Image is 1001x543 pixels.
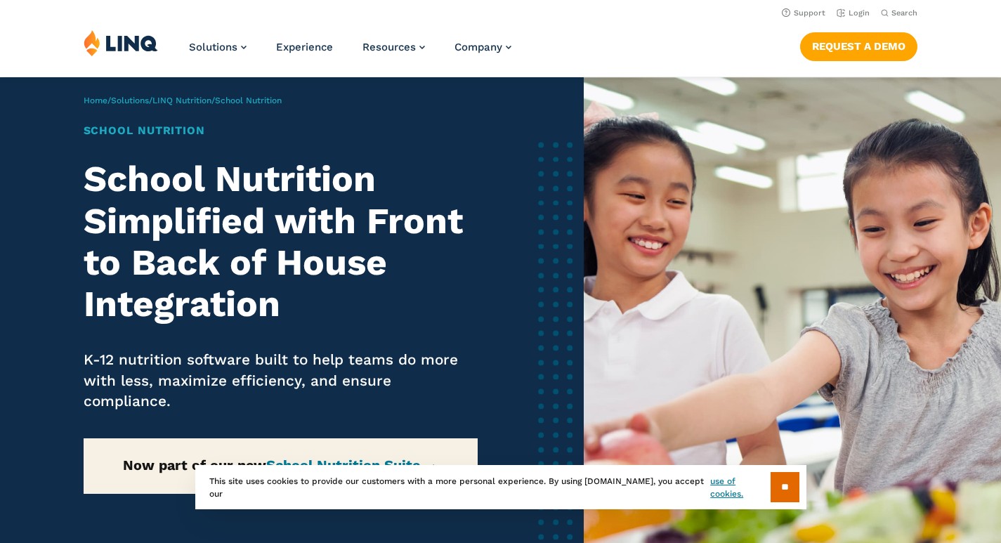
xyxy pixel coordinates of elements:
[84,96,282,105] span: / / /
[800,32,917,60] a: Request a Demo
[84,122,478,139] h1: School Nutrition
[891,8,917,18] span: Search
[189,41,247,53] a: Solutions
[454,41,511,53] a: Company
[266,457,438,473] a: School Nutrition Suite →
[800,30,917,60] nav: Button Navigation
[837,8,870,18] a: Login
[111,96,149,105] a: Solutions
[782,8,825,18] a: Support
[454,41,502,53] span: Company
[362,41,425,53] a: Resources
[84,158,478,325] h2: School Nutrition Simplified with Front to Back of House Integration
[189,41,237,53] span: Solutions
[195,465,806,509] div: This site uses cookies to provide our customers with a more personal experience. By using [DOMAIN...
[84,30,158,56] img: LINQ | K‑12 Software
[710,475,770,500] a: use of cookies.
[189,30,511,76] nav: Primary Navigation
[215,96,282,105] span: School Nutrition
[152,96,211,105] a: LINQ Nutrition
[84,350,478,412] p: K-12 nutrition software built to help teams do more with less, maximize efficiency, and ensure co...
[84,96,107,105] a: Home
[881,8,917,18] button: Open Search Bar
[276,41,333,53] a: Experience
[123,457,438,473] strong: Now part of our new
[362,41,416,53] span: Resources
